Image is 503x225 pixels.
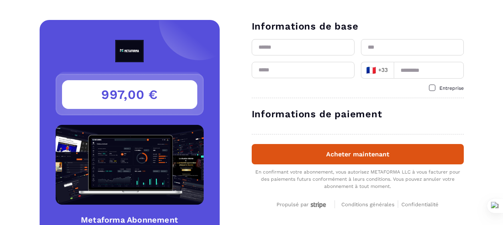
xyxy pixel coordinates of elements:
button: Acheter maintenant [252,144,464,164]
h3: 997,00 € [62,80,197,109]
div: En confirmant votre abonnement, vous autorisez METAFORMA LLC à vous facturer pour des paiements f... [252,168,464,190]
h3: Informations de base [252,20,464,33]
img: Product Image [56,125,204,205]
h3: Informations de paiement [252,108,464,120]
span: Conditions générales [341,201,395,207]
a: Propulsé par [277,200,328,208]
a: Conditions générales [341,200,398,208]
span: 🇫🇷 [366,65,376,76]
span: Confidentialité [401,201,439,207]
span: +33 [366,65,388,76]
div: Propulsé par [277,201,328,208]
div: Search for option [361,62,394,79]
span: Entreprise [439,85,464,91]
a: Confidentialité [401,200,439,208]
input: Search for option [390,64,391,76]
img: logo [97,40,162,62]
